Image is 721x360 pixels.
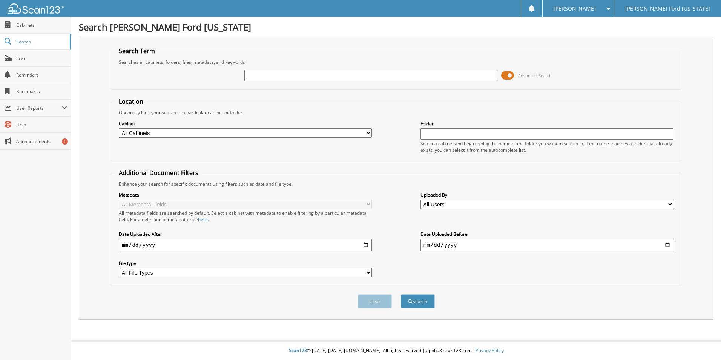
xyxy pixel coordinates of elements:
[16,122,67,128] span: Help
[420,239,673,251] input: end
[16,38,66,45] span: Search
[119,239,372,251] input: start
[289,347,307,354] span: Scan123
[420,231,673,237] label: Date Uploaded Before
[16,22,67,28] span: Cabinets
[198,216,208,223] a: here
[115,181,677,187] div: Enhance your search for specific documents using filters such as date and file type.
[119,260,372,266] label: File type
[62,138,68,145] div: 1
[625,6,710,11] span: [PERSON_NAME] Ford [US_STATE]
[401,294,435,308] button: Search
[79,21,713,33] h1: Search [PERSON_NAME] Ford [US_STATE]
[119,120,372,127] label: Cabinet
[119,210,372,223] div: All metadata fields are searched by default. Select a cabinet with metadata to enable filtering b...
[8,3,64,14] img: scan123-logo-white.svg
[16,138,67,145] span: Announcements
[16,55,67,62] span: Scan
[420,120,673,127] label: Folder
[420,140,673,153] div: Select a cabinet and begin typing the name of the folder you want to search in. If the name match...
[115,47,159,55] legend: Search Term
[420,192,673,198] label: Uploaded By
[16,72,67,78] span: Reminders
[115,109,677,116] div: Optionally limit your search to a particular cabinet or folder
[115,169,202,177] legend: Additional Document Filters
[119,231,372,237] label: Date Uploaded After
[518,73,552,78] span: Advanced Search
[71,342,721,360] div: © [DATE]-[DATE] [DOMAIN_NAME]. All rights reserved | appb03-scan123-com |
[16,88,67,95] span: Bookmarks
[115,97,147,106] legend: Location
[476,347,504,354] a: Privacy Policy
[358,294,392,308] button: Clear
[115,59,677,65] div: Searches all cabinets, folders, files, metadata, and keywords
[119,192,372,198] label: Metadata
[554,6,596,11] span: [PERSON_NAME]
[16,105,62,111] span: User Reports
